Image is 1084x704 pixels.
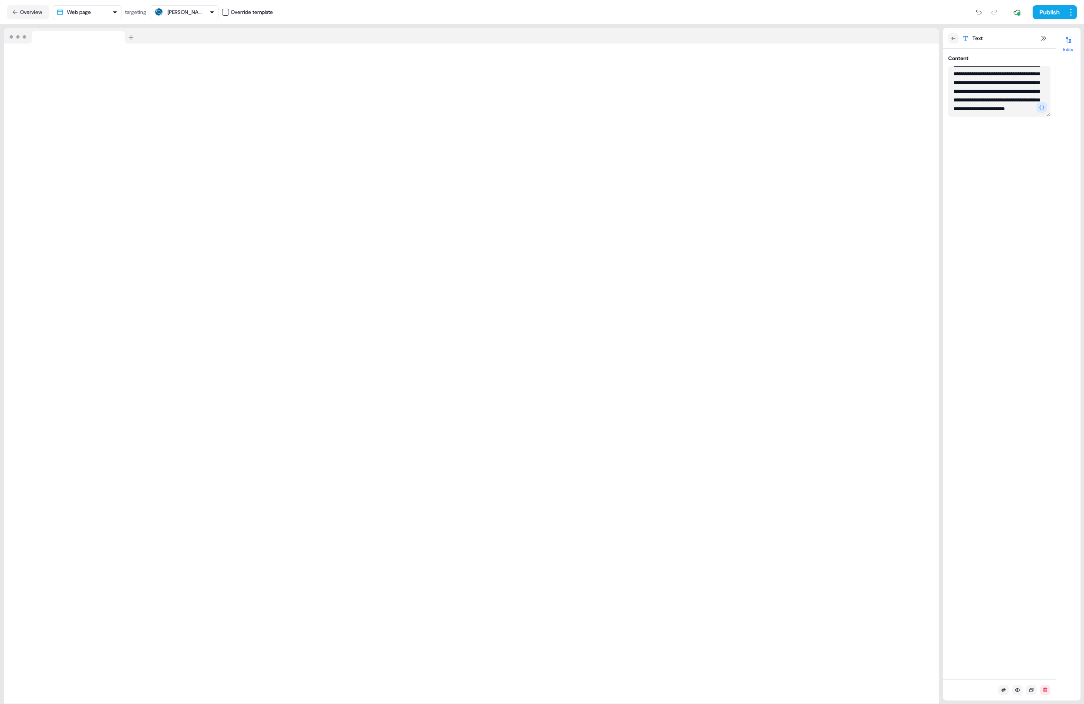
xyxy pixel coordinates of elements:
button: Edits [1056,33,1081,52]
button: Publish [1033,5,1065,19]
button: [PERSON_NAME] [150,5,219,19]
div: [PERSON_NAME] [168,8,202,17]
div: Content [948,54,969,63]
img: Browser topbar [4,28,138,44]
span: Text [973,34,983,43]
div: targeting [125,8,146,17]
div: Web page [67,8,91,17]
div: Override template [231,8,273,17]
button: Overview [7,5,49,19]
